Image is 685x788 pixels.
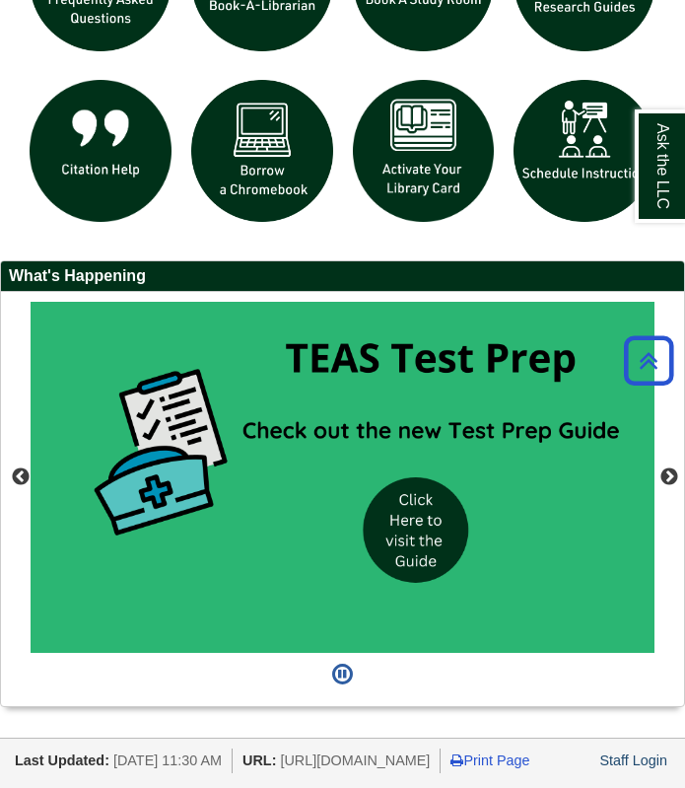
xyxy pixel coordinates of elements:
h2: What's Happening [1,261,684,292]
i: Print Page [450,753,463,767]
span: [DATE] 11:30 AM [113,752,222,768]
button: Pause [326,653,359,696]
img: For faculty. Schedule Library Instruction icon links to form. [504,70,665,232]
span: URL: [242,752,276,768]
img: Check out the new TEAS Test Prep topic guide. [31,302,654,653]
span: Last Updated: [15,752,109,768]
a: Back to Top [617,347,680,374]
a: Staff Login [599,752,667,768]
img: citation help icon links to citation help guide page [20,70,181,232]
img: Borrow a chromebook icon links to the borrow a chromebook web page [181,70,343,232]
span: [URL][DOMAIN_NAME] [280,752,430,768]
button: Previous [11,467,31,487]
button: Next [659,467,679,487]
a: Print Page [450,752,529,768]
img: activate Library Card icon links to form to activate student ID into library card [343,70,505,232]
div: This box contains rotating images [31,302,654,653]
